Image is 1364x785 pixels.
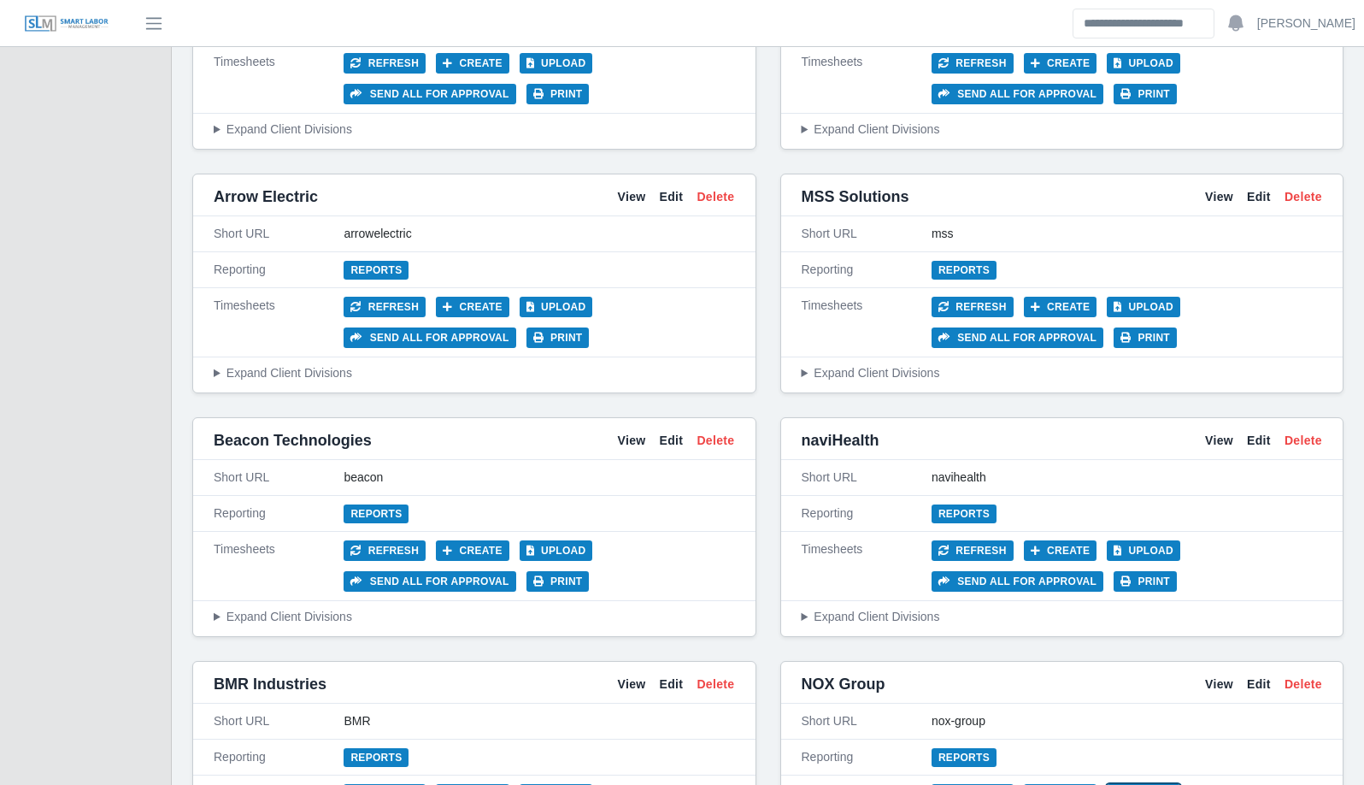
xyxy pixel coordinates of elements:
div: Timesheets [802,53,932,104]
span: BMR Industries [214,672,326,696]
div: Timesheets [802,540,932,592]
button: Refresh [344,540,426,561]
a: Edit [1247,432,1271,450]
button: Create [436,297,509,317]
button: Upload [1107,53,1180,74]
button: Print [1114,328,1177,348]
button: Refresh [932,53,1014,74]
a: Reports [932,261,997,280]
button: Create [1024,297,1097,317]
a: View [617,676,645,694]
button: Print [526,571,590,592]
input: Search [1073,9,1214,38]
div: Timesheets [214,53,344,104]
button: Send all for approval [932,571,1103,592]
span: NOX Group [802,672,885,696]
div: Short URL [802,225,932,243]
a: Reports [344,261,409,280]
a: Edit [660,188,684,206]
summary: Expand Client Divisions [802,608,1323,626]
span: Arrow Electric [214,185,318,209]
summary: Expand Client Divisions [214,608,735,626]
a: Reports [344,748,409,767]
div: Timesheets [214,540,344,592]
a: Delete [697,676,734,694]
div: navihealth [932,469,1322,487]
div: Reporting [802,261,932,279]
span: Beacon Technologies [214,428,372,452]
span: MSS Solutions [802,185,909,209]
div: Timesheets [802,297,932,348]
button: Upload [520,53,593,74]
a: View [1205,432,1233,450]
button: Refresh [344,297,426,317]
button: Print [1114,571,1177,592]
a: Edit [1247,188,1271,206]
div: Reporting [214,505,344,522]
button: Upload [1107,297,1180,317]
img: SLM Logo [24,15,109,33]
button: Upload [520,297,593,317]
div: mss [932,225,1322,243]
a: Reports [932,505,997,523]
div: Short URL [802,469,932,487]
button: Upload [1107,540,1180,561]
a: Delete [1285,188,1322,206]
summary: Expand Client Divisions [214,121,735,139]
div: arrowelectric [344,225,734,243]
button: Send all for approval [932,328,1103,348]
div: Short URL [214,712,344,730]
button: Create [1024,540,1097,561]
button: Send all for approval [344,328,515,348]
button: Refresh [932,540,1014,561]
div: beacon [344,469,734,487]
div: Short URL [802,712,932,730]
a: Delete [697,432,734,450]
div: Reporting [214,261,344,279]
a: Reports [932,748,997,767]
a: Edit [1247,676,1271,694]
button: Send all for approval [932,84,1103,104]
button: Print [1114,84,1177,104]
a: View [1205,676,1233,694]
div: Short URL [214,469,344,487]
button: Print [526,84,590,104]
div: Short URL [214,225,344,243]
button: Upload [520,540,593,561]
a: [PERSON_NAME] [1257,15,1355,32]
span: naviHealth [802,428,879,452]
a: Edit [660,676,684,694]
button: Create [436,540,509,561]
div: nox-group [932,712,1322,730]
button: Print [526,328,590,348]
button: Create [436,53,509,74]
div: Timesheets [214,297,344,348]
div: BMR [344,712,734,730]
a: View [617,432,645,450]
summary: Expand Client Divisions [802,364,1323,382]
a: Delete [697,188,734,206]
a: Reports [344,505,409,523]
button: Create [1024,53,1097,74]
button: Refresh [932,297,1014,317]
button: Send all for approval [344,84,515,104]
summary: Expand Client Divisions [214,364,735,382]
a: Delete [1285,676,1322,694]
a: Edit [660,432,684,450]
div: Reporting [802,748,932,766]
div: Reporting [214,748,344,766]
a: View [1205,188,1233,206]
summary: Expand Client Divisions [802,121,1323,139]
button: Refresh [344,53,426,74]
a: Delete [1285,432,1322,450]
div: Reporting [802,505,932,522]
button: Send all for approval [344,571,515,592]
a: View [617,188,645,206]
